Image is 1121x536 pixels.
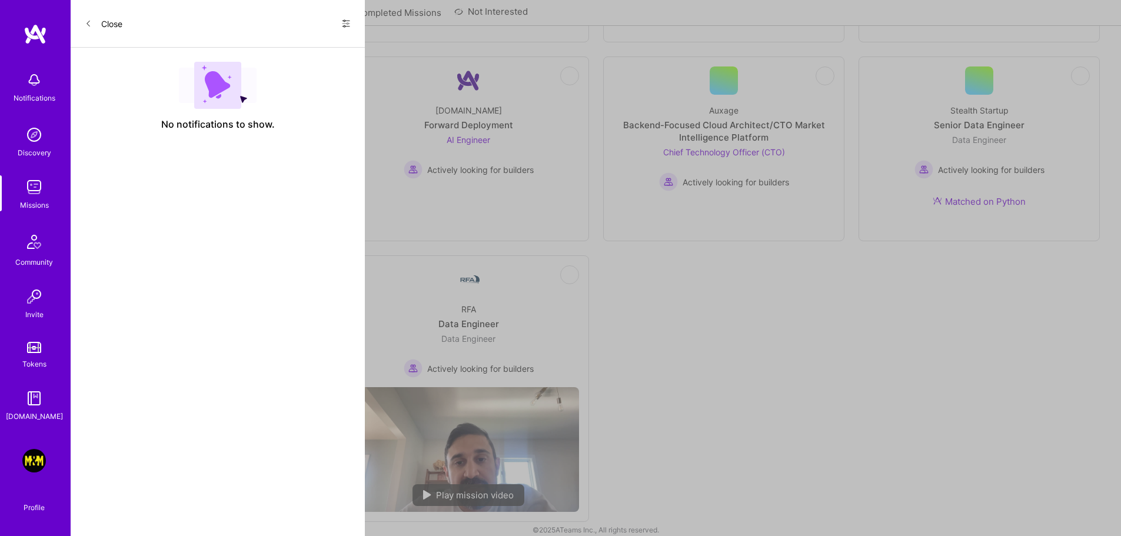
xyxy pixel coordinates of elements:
[85,14,122,33] button: Close
[161,118,275,131] span: No notifications to show.
[22,175,46,199] img: teamwork
[20,199,49,211] div: Missions
[14,92,55,104] div: Notifications
[20,228,48,256] img: Community
[24,24,47,45] img: logo
[6,410,63,422] div: [DOMAIN_NAME]
[22,387,46,410] img: guide book
[19,489,49,512] a: Profile
[24,501,45,512] div: Profile
[18,147,51,159] div: Discovery
[22,285,46,308] img: Invite
[27,342,41,353] img: tokens
[22,68,46,92] img: bell
[15,256,53,268] div: Community
[22,358,46,370] div: Tokens
[19,449,49,472] a: Morgan & Morgan: Client Portal
[179,62,257,109] img: empty
[22,449,46,472] img: Morgan & Morgan: Client Portal
[22,123,46,147] img: discovery
[25,308,44,321] div: Invite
